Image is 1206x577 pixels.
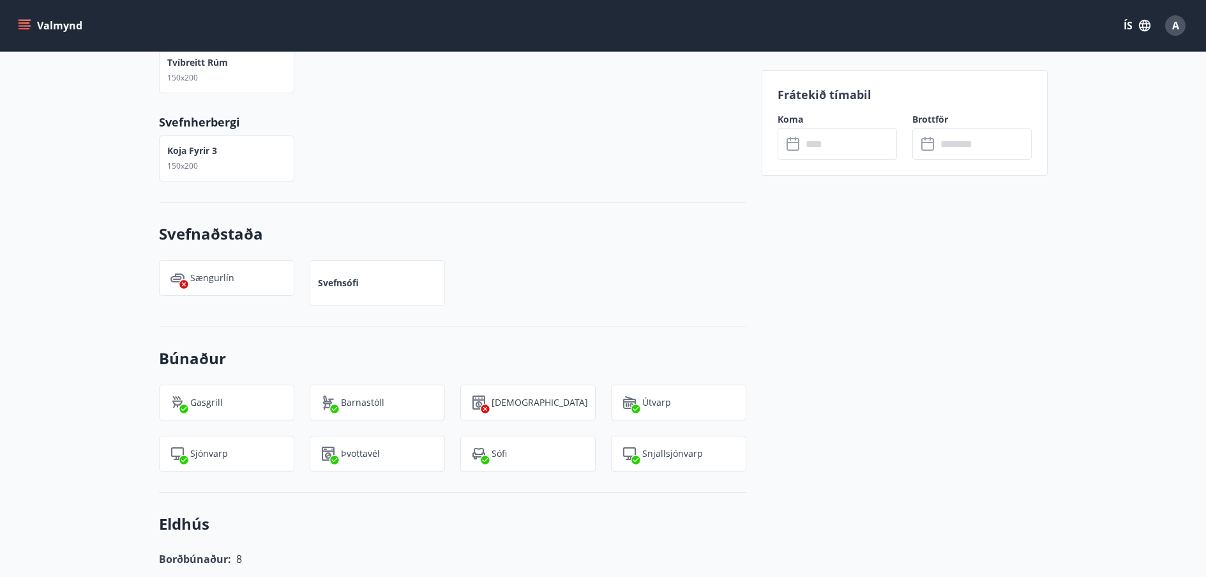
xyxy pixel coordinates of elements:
[912,113,1032,126] label: Brottför
[159,513,746,535] h3: Eldhús
[492,396,588,409] p: [DEMOGRAPHIC_DATA]
[622,395,637,410] img: HjsXMP79zaSHlY54vW4Et0sdqheuFiP1RYfGwuXf.svg
[167,160,198,171] span: 150x200
[170,395,185,410] img: ZXjrS3QKesehq6nQAPjaRuRTI364z8ohTALB4wBr.svg
[318,277,359,289] p: Svefnsófi
[170,446,185,461] img: mAminyBEY3mRTAfayxHTq5gfGd6GwGu9CEpuJRvg.svg
[778,86,1032,103] p: Frátekið tímabil
[170,270,185,286] img: voDv6cIEW3bUoUae2XJIjz6zjPXrrHmNT2GVdQ2h.svg
[1160,10,1191,41] button: A
[159,348,746,369] h3: Búnaður
[778,113,897,126] label: Koma
[159,552,231,566] span: Borðbúnaður:
[642,447,703,460] p: Snjallsjónvarp
[159,223,746,245] h3: Svefnaðstaða
[492,447,507,460] p: Sófi
[190,396,223,409] p: Gasgrill
[190,272,234,284] p: Sængurlín
[471,446,486,461] img: pUbwa0Tr9PZZ78BdsD4inrLmwWm7eGTtsX9mJKRZ.svg
[236,550,242,568] h6: 8
[15,14,87,37] button: menu
[190,447,228,460] p: Sjónvarp
[159,114,746,130] p: Svefnherbergi
[341,447,380,460] p: Þvottavél
[1172,19,1179,33] span: A
[622,446,637,461] img: FrGHLVeK8D3OYtMegqJZM0RCPrnOPaonvBxDmyu0.svg
[1117,14,1157,37] button: ÍS
[642,396,671,409] p: Útvarp
[320,395,336,410] img: ro1VYixuww4Qdd7lsw8J65QhOwJZ1j2DOUyXo3Mt.svg
[167,144,217,157] p: Koja fyrir 3
[471,395,486,410] img: hddCLTAnxqFUMr1fxmbGG8zWilo2syolR0f9UjPn.svg
[167,72,198,83] span: 150x200
[341,396,384,409] p: Barnastóll
[320,446,336,461] img: Dl16BY4EX9PAW649lg1C3oBuIaAsR6QVDQBO2cTm.svg
[167,56,228,69] p: Tvíbreitt rúm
